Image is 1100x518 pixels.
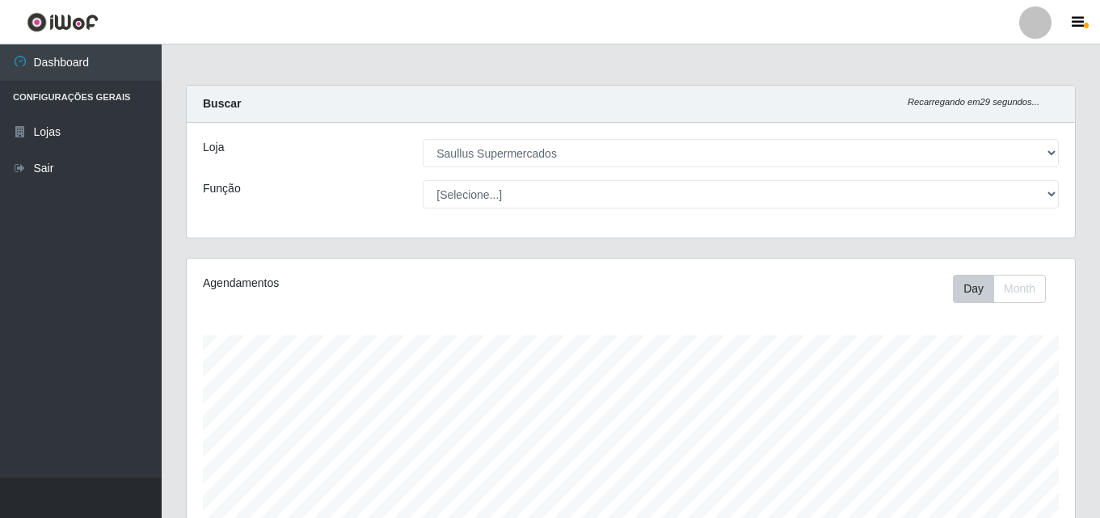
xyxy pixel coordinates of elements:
[953,275,994,303] button: Day
[993,275,1046,303] button: Month
[27,12,99,32] img: CoreUI Logo
[203,180,241,197] label: Função
[908,97,1039,107] i: Recarregando em 29 segundos...
[203,139,224,156] label: Loja
[953,275,1046,303] div: First group
[203,97,241,110] strong: Buscar
[953,275,1059,303] div: Toolbar with button groups
[203,275,546,292] div: Agendamentos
